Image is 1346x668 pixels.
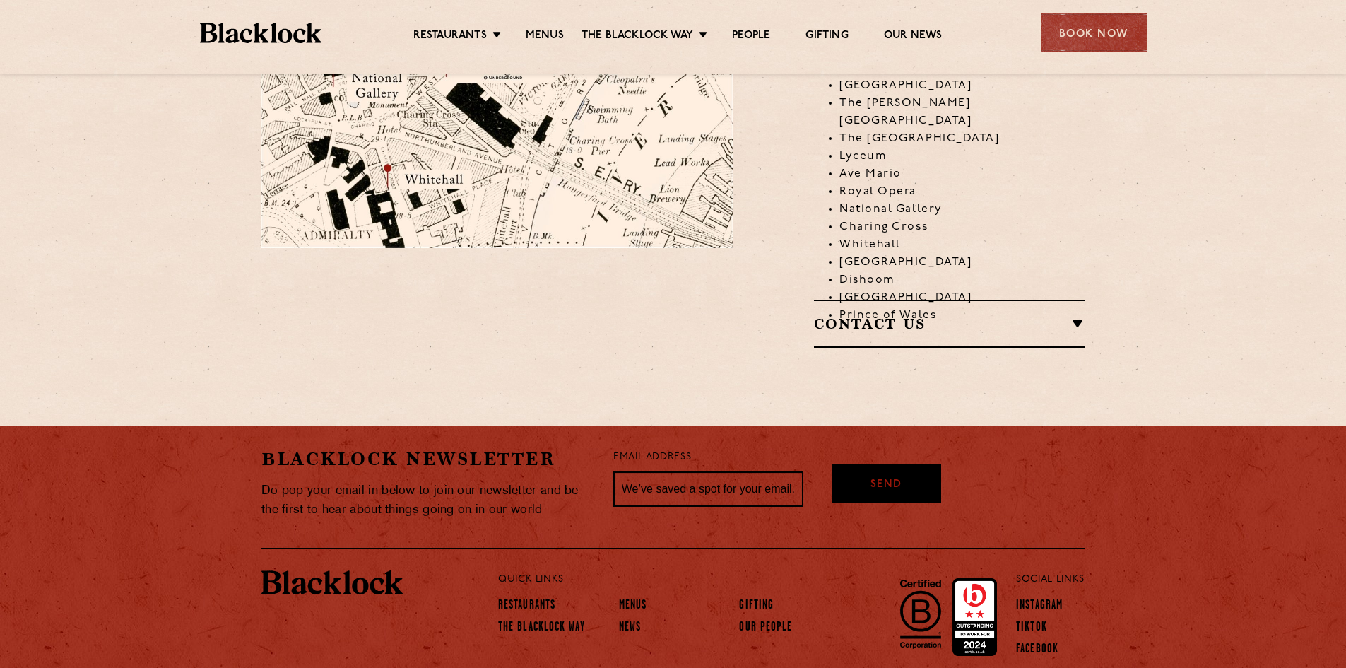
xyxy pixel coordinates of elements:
[200,23,322,43] img: BL_Textured_Logo-footer-cropped.svg
[498,570,969,589] p: Quick Links
[261,447,592,471] h2: Blacklock Newsletter
[739,599,774,614] a: Gifting
[1016,570,1085,589] p: Social Links
[839,77,1085,95] li: [GEOGRAPHIC_DATA]
[1041,13,1147,52] div: Book Now
[1016,599,1063,614] a: Instagram
[839,271,1085,289] li: Dishoom
[1016,621,1047,636] a: TikTok
[839,254,1085,271] li: [GEOGRAPHIC_DATA]
[839,165,1085,183] li: Ave Mario
[839,201,1085,218] li: National Gallery
[839,183,1085,201] li: Royal Opera
[732,29,770,45] a: People
[884,29,943,45] a: Our News
[805,29,848,45] a: Gifting
[739,621,792,636] a: Our People
[839,95,1085,130] li: The [PERSON_NAME][GEOGRAPHIC_DATA]
[526,29,564,45] a: Menus
[619,599,647,614] a: Menus
[582,29,693,45] a: The Blacklock Way
[839,148,1085,165] li: Lyceum
[581,216,779,348] img: svg%3E
[613,471,803,507] input: We’ve saved a spot for your email...
[498,621,585,636] a: The Blacklock Way
[839,130,1085,148] li: The [GEOGRAPHIC_DATA]
[413,29,487,45] a: Restaurants
[261,570,403,594] img: BL_Textured_Logo-footer-cropped.svg
[839,218,1085,236] li: Charing Cross
[619,621,641,636] a: News
[1016,643,1058,658] a: Facebook
[498,599,555,614] a: Restaurants
[839,289,1085,307] li: [GEOGRAPHIC_DATA]
[839,236,1085,254] li: Whitehall
[261,481,592,520] p: Do pop your email in below to join our newsletter and be the first to hear about things going on ...
[613,450,691,466] label: Email Address
[814,315,1085,332] h2: Contact Us
[952,578,997,656] img: Accred_2023_2star.png
[870,477,902,493] span: Send
[892,571,950,656] img: B-Corp-Logo-Black-RGB.svg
